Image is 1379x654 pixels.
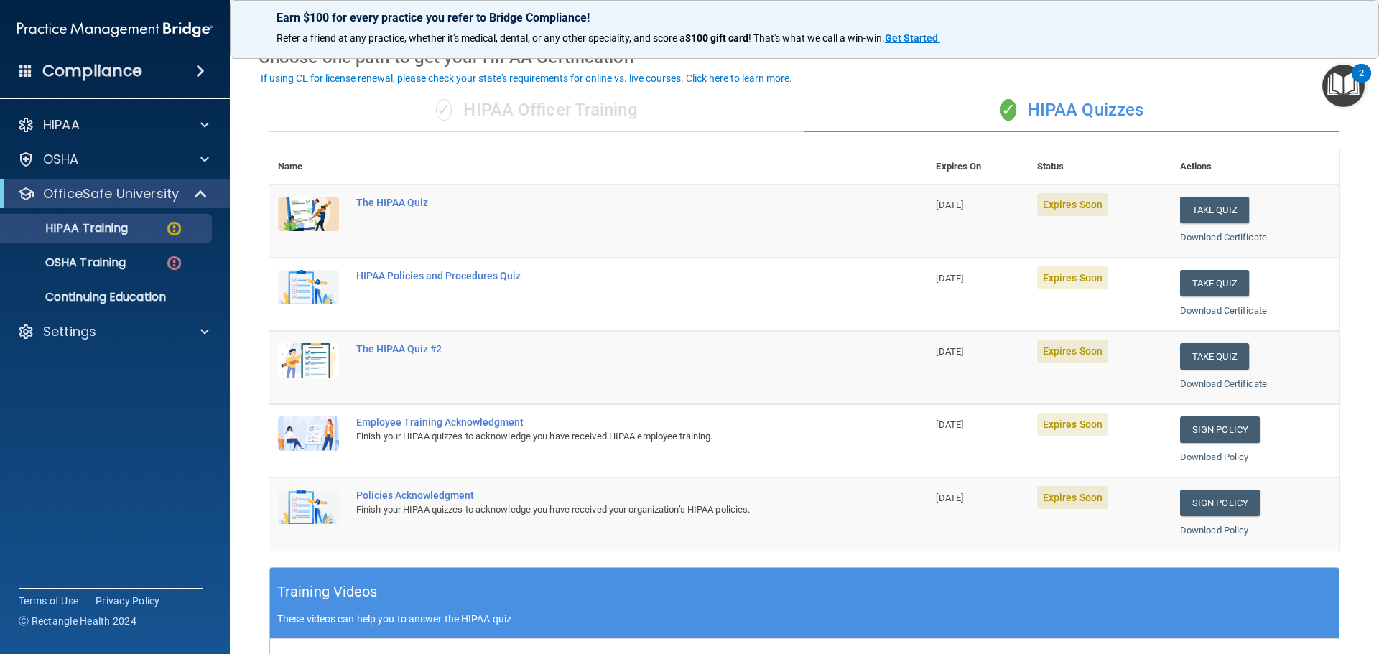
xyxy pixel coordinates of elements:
p: HIPAA Training [9,221,128,235]
p: Settings [43,323,96,340]
th: Status [1029,149,1171,184]
div: Finish your HIPAA quizzes to acknowledge you have received your organization’s HIPAA policies. [356,501,855,518]
button: If using CE for license renewal, please check your state's requirements for online vs. live cours... [259,71,794,85]
div: HIPAA Quizzes [804,89,1339,132]
div: The HIPAA Quiz [356,197,855,208]
h4: Compliance [42,61,142,81]
span: [DATE] [936,200,963,210]
img: PMB logo [17,15,213,44]
img: danger-circle.6113f641.png [165,254,183,272]
a: OfficeSafe University [17,185,208,202]
a: Download Certificate [1180,305,1267,316]
a: HIPAA [17,116,209,134]
span: ✓ [1000,99,1016,121]
p: These videos can help you to answer the HIPAA quiz [277,613,1332,625]
span: Expires Soon [1037,486,1108,509]
div: Employee Training Acknowledgment [356,416,855,428]
th: Expires On [927,149,1028,184]
a: Sign Policy [1180,416,1260,443]
div: HIPAA Policies and Procedures Quiz [356,270,855,281]
button: Take Quiz [1180,343,1249,370]
a: Download Certificate [1180,232,1267,243]
img: warning-circle.0cc9ac19.png [165,220,183,238]
span: ✓ [436,99,452,121]
span: ! That's what we call a win-win. [748,32,885,44]
a: Download Certificate [1180,378,1267,389]
p: OfficeSafe University [43,185,179,202]
h5: Training Videos [277,579,378,604]
a: Sign Policy [1180,490,1260,516]
span: Refer a friend at any practice, whether it's medical, dental, or any other speciality, and score a [277,32,685,44]
span: Expires Soon [1037,266,1108,289]
th: Actions [1171,149,1339,184]
a: Terms of Use [19,594,78,608]
div: Policies Acknowledgment [356,490,855,501]
span: [DATE] [936,346,963,357]
div: The HIPAA Quiz #2 [356,343,855,355]
button: Open Resource Center, 2 new notifications [1322,65,1365,107]
p: Earn $100 for every practice you refer to Bridge Compliance! [277,11,1332,24]
div: Finish your HIPAA quizzes to acknowledge you have received HIPAA employee training. [356,428,855,445]
p: OSHA [43,151,79,168]
span: Expires Soon [1037,413,1108,436]
a: OSHA [17,151,209,168]
p: Continuing Education [9,290,205,304]
a: Privacy Policy [96,594,160,608]
div: If using CE for license renewal, please check your state's requirements for online vs. live cours... [261,73,792,83]
a: Settings [17,323,209,340]
span: [DATE] [936,273,963,284]
a: Download Policy [1180,525,1249,536]
strong: Get Started [885,32,938,44]
span: Ⓒ Rectangle Health 2024 [19,614,136,628]
span: [DATE] [936,419,963,430]
button: Take Quiz [1180,270,1249,296]
div: HIPAA Officer Training [269,89,804,132]
a: Download Policy [1180,452,1249,462]
span: Expires Soon [1037,340,1108,363]
th: Name [269,149,348,184]
p: HIPAA [43,116,80,134]
p: OSHA Training [9,256,126,270]
span: [DATE] [936,492,963,503]
div: 2 [1359,73,1364,92]
button: Take Quiz [1180,197,1249,223]
a: Get Started [885,32,940,44]
span: Expires Soon [1037,193,1108,216]
strong: $100 gift card [685,32,748,44]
